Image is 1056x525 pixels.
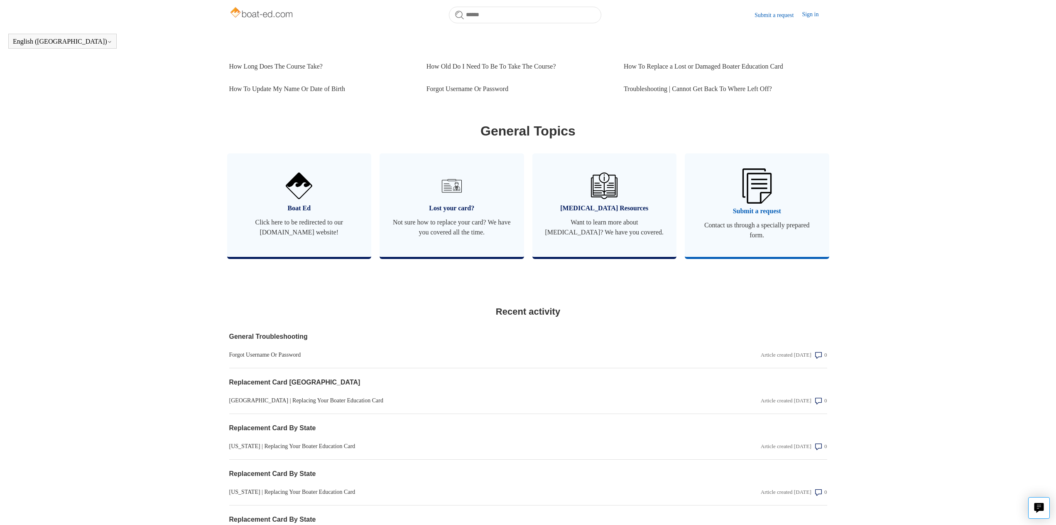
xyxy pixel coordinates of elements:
[545,203,664,213] span: [MEDICAL_DATA] Resources
[755,11,802,20] a: Submit a request
[240,203,359,213] span: Boat Ed
[240,217,359,237] span: Click here to be redirected to our [DOMAIN_NAME] website!
[761,351,811,359] div: Article created [DATE]
[229,423,648,433] a: Replacement Card By State
[229,350,648,359] a: Forgot Username Or Password
[229,332,648,342] a: General Troubleshooting
[697,206,817,216] span: Submit a request
[761,488,811,496] div: Article created [DATE]
[742,168,772,203] img: 01HZPCYW3NK71669VZTW7XY4G9
[229,78,414,100] a: How To Update My Name Or Date of Birth
[591,173,617,199] img: 01HZPCYVZMCNPYXCC0DPA2R54M
[532,153,677,257] a: [MEDICAL_DATA] Resources Want to learn more about [MEDICAL_DATA]? We have you covered.
[624,78,821,100] a: Troubleshooting | Cannot Get Back To Where Left Off?
[761,397,811,405] div: Article created [DATE]
[229,305,827,318] h2: Recent activity
[624,55,821,78] a: How To Replace a Lost or Damaged Boater Education Card
[439,173,465,199] img: 01HZPCYVT14CG9T703FEE4SFXC
[802,10,827,20] a: Sign in
[229,442,648,451] a: [US_STATE] | Replacing Your Boater Education Card
[229,55,414,78] a: How Long Does The Course Take?
[392,203,512,213] span: Lost your card?
[229,515,648,525] a: Replacement Card By State
[685,153,829,257] a: Submit a request Contact us through a specially prepared form.
[229,377,648,387] a: Replacement Card [GEOGRAPHIC_DATA]
[229,396,648,405] a: [GEOGRAPHIC_DATA] | Replacing Your Boater Education Card
[229,121,827,141] h1: General Topics
[426,55,611,78] a: How Old Do I Need To Be To Take The Course?
[229,5,295,22] img: Boat-Ed Help Center home page
[1028,497,1050,519] button: Live chat
[229,488,648,496] a: [US_STATE] | Replacing Your Boater Education Card
[286,173,312,199] img: 01HZPCYVNCVF44JPJQE4DN11EA
[380,153,524,257] a: Lost your card? Not sure how to replace your card? We have you covered all the time.
[761,442,811,451] div: Article created [DATE]
[227,153,372,257] a: Boat Ed Click here to be redirected to our [DOMAIN_NAME] website!
[229,469,648,479] a: Replacement Card By State
[697,220,817,240] span: Contact us through a specially prepared form.
[449,7,601,23] input: Search
[426,78,611,100] a: Forgot Username Or Password
[13,38,112,45] button: English ([GEOGRAPHIC_DATA])
[545,217,664,237] span: Want to learn more about [MEDICAL_DATA]? We have you covered.
[392,217,512,237] span: Not sure how to replace your card? We have you covered all the time.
